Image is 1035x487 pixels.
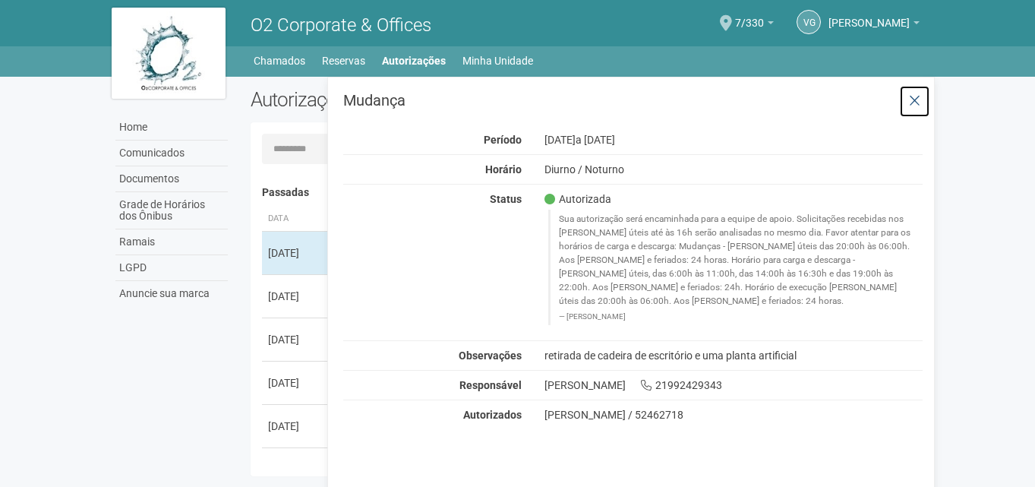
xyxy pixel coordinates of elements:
a: [PERSON_NAME] [828,19,920,31]
div: [DATE] [268,289,324,304]
strong: Autorizados [463,409,522,421]
img: logo.jpg [112,8,226,99]
div: [DATE] [268,419,324,434]
strong: Status [490,193,522,205]
a: Ramais [115,229,228,255]
a: Reservas [322,50,365,71]
strong: Horário [485,163,522,176]
a: 7/330 [735,19,774,31]
a: Documentos [115,166,228,192]
a: Grade de Horários dos Ônibus [115,192,228,229]
h3: Mudança [343,93,923,108]
a: VG [797,10,821,34]
span: O2 Corporate & Offices [251,14,431,36]
div: [DATE] [268,245,324,261]
div: [DATE] [268,462,324,477]
div: [PERSON_NAME] / 52462718 [544,408,923,422]
a: Chamados [254,50,305,71]
strong: Observações [459,349,522,362]
span: 7/330 [735,2,764,29]
div: [DATE] [268,375,324,391]
a: Anuncie sua marca [115,281,228,306]
a: Comunicados [115,141,228,166]
a: Autorizações [382,50,446,71]
strong: Responsável [459,379,522,391]
div: [DATE] [268,332,324,347]
th: Data [262,207,330,232]
blockquote: Sua autorização será encaminhada para a equipe de apoio. Solicitações recebidas nos [PERSON_NAME]... [548,210,923,324]
h4: Passadas [262,187,913,198]
a: Home [115,115,228,141]
span: Autorizada [544,192,611,206]
span: a [DATE] [576,134,615,146]
footer: [PERSON_NAME] [559,311,915,322]
span: Vera Garcia da Silva [828,2,910,29]
strong: Período [484,134,522,146]
div: retirada de cadeira de escritório e uma planta artificial [533,349,935,362]
h2: Autorizações [251,88,576,111]
div: Diurno / Noturno [533,163,935,176]
div: [PERSON_NAME] 21992429343 [533,378,935,392]
a: LGPD [115,255,228,281]
a: Minha Unidade [462,50,533,71]
div: [DATE] [533,133,935,147]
